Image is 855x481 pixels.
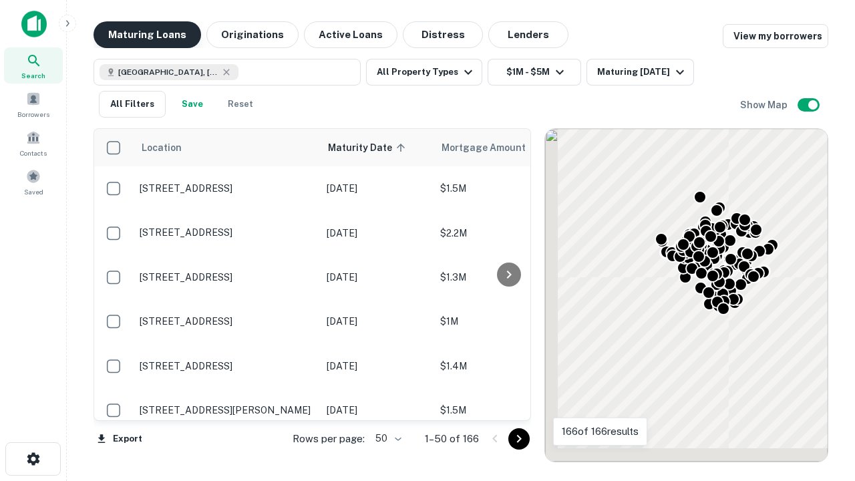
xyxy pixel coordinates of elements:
p: [DATE] [327,403,427,418]
span: Maturity Date [328,140,409,156]
iframe: Chat Widget [788,374,855,438]
span: Saved [24,186,43,197]
div: 0 0 [545,129,828,462]
p: $1.3M [440,270,574,285]
a: Saved [4,164,63,200]
a: View my borrowers [723,24,828,48]
span: Search [21,70,45,81]
p: [DATE] [327,270,427,285]
th: Location [133,129,320,166]
a: Borrowers [4,86,63,122]
button: Distress [403,21,483,48]
p: Rows per page: [293,431,365,447]
p: [DATE] [327,181,427,196]
span: Borrowers [17,109,49,120]
p: [STREET_ADDRESS] [140,226,313,238]
p: $1.5M [440,181,574,196]
button: Lenders [488,21,568,48]
p: [DATE] [327,226,427,240]
p: [STREET_ADDRESS] [140,182,313,194]
p: $1.5M [440,403,574,418]
p: 1–50 of 166 [425,431,479,447]
a: Contacts [4,125,63,161]
button: All Filters [99,91,166,118]
a: Search [4,47,63,84]
th: Maturity Date [320,129,434,166]
p: [DATE] [327,314,427,329]
img: capitalize-icon.png [21,11,47,37]
p: $1M [440,314,574,329]
span: Mortgage Amount [442,140,543,156]
span: Contacts [20,148,47,158]
div: 50 [370,429,403,448]
button: All Property Types [366,59,482,86]
div: Maturing [DATE] [597,64,688,80]
button: Originations [206,21,299,48]
button: Active Loans [304,21,397,48]
button: [GEOGRAPHIC_DATA], [GEOGRAPHIC_DATA], [GEOGRAPHIC_DATA] [94,59,361,86]
p: $1.4M [440,359,574,373]
p: 166 of 166 results [562,424,639,440]
button: Save your search to get updates of matches that match your search criteria. [171,91,214,118]
p: [STREET_ADDRESS] [140,315,313,327]
button: $1M - $5M [488,59,581,86]
h6: Show Map [740,98,790,112]
p: [STREET_ADDRESS] [140,271,313,283]
button: Reset [219,91,262,118]
button: Export [94,429,146,449]
button: Maturing [DATE] [586,59,694,86]
button: Go to next page [508,428,530,450]
p: [STREET_ADDRESS][PERSON_NAME] [140,404,313,416]
span: [GEOGRAPHIC_DATA], [GEOGRAPHIC_DATA], [GEOGRAPHIC_DATA] [118,66,218,78]
p: $2.2M [440,226,574,240]
button: Maturing Loans [94,21,201,48]
p: [STREET_ADDRESS] [140,360,313,372]
th: Mortgage Amount [434,129,580,166]
span: Location [141,140,182,156]
p: [DATE] [327,359,427,373]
